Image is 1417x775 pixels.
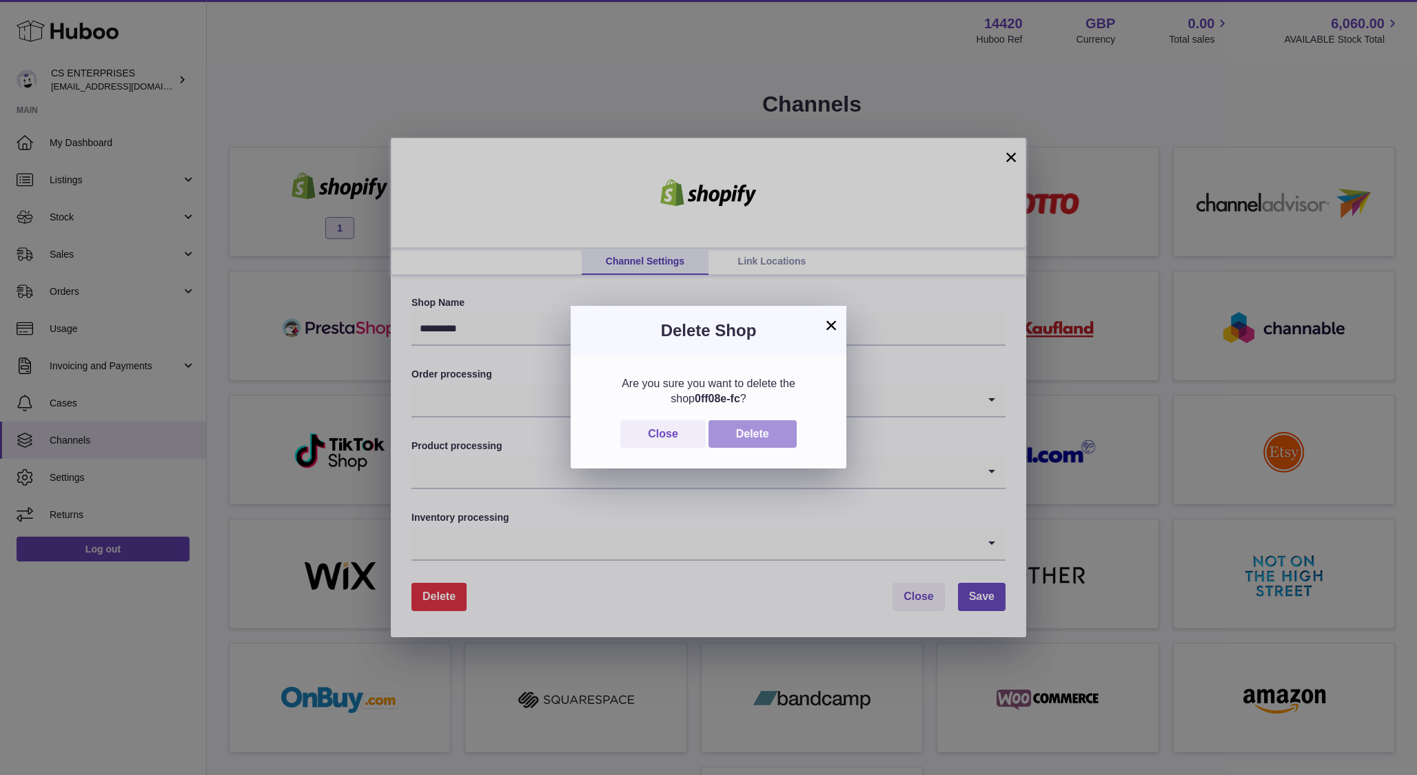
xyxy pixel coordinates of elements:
[708,420,797,448] button: Delete
[823,317,839,333] button: ×
[695,393,740,404] b: 0ff08e-fc
[591,376,826,406] div: Are you sure you want to delete the shop ?
[620,420,706,448] button: Close
[591,320,826,342] h3: Delete Shop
